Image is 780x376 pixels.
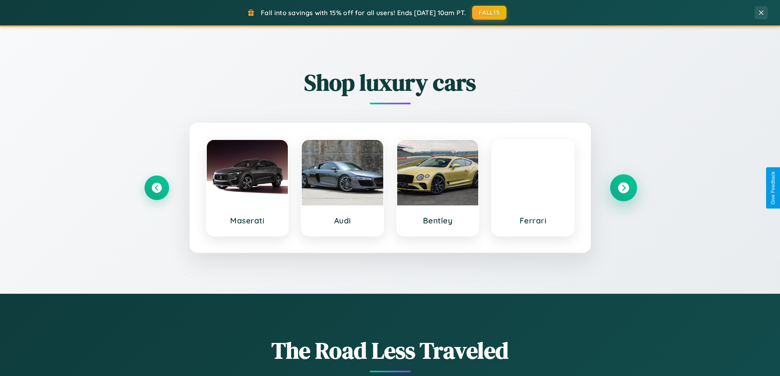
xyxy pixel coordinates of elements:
div: Give Feedback [770,171,776,205]
button: FALL15 [472,6,506,20]
h3: Audi [310,216,375,225]
h3: Ferrari [500,216,565,225]
h3: Maserati [215,216,280,225]
h1: The Road Less Traveled [145,335,636,366]
h3: Bentley [405,216,470,225]
span: Fall into savings with 15% off for all users! Ends [DATE] 10am PT. [261,9,466,17]
h2: Shop luxury cars [145,67,636,98]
